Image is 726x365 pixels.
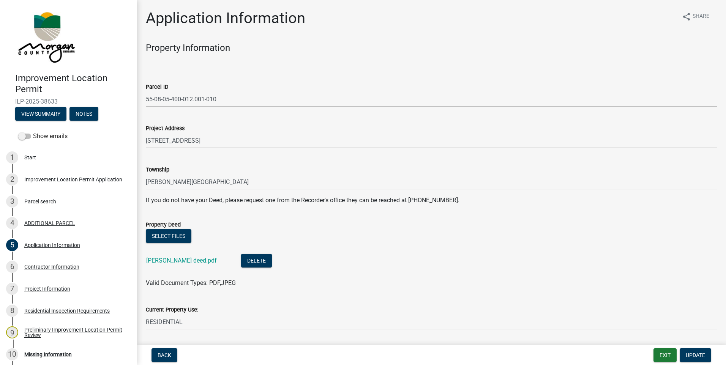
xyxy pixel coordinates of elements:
[146,257,217,264] a: [PERSON_NAME] deed.pdf
[146,196,717,205] p: If you do not have your Deed, please request one from the Recorder's office they can be reached a...
[146,9,305,27] h1: Application Information
[6,305,18,317] div: 8
[18,132,68,141] label: Show emails
[24,199,56,204] div: Parcel search
[146,222,181,228] label: Property Deed
[6,326,18,338] div: 9
[6,348,18,360] div: 10
[6,217,18,229] div: 4
[241,254,272,267] button: Delete
[680,348,711,362] button: Update
[24,308,110,313] div: Residential Inspection Requirements
[24,220,75,226] div: ADDITIONAL PARCEL
[682,12,691,21] i: share
[69,111,98,117] wm-modal-confirm: Notes
[6,173,18,186] div: 2
[69,107,98,121] button: Notes
[676,9,715,24] button: shareShare
[15,8,76,65] img: Morgan County, Indiana
[146,229,191,243] button: Select files
[24,327,125,338] div: Preliminary Improvement Location Permit Review
[6,261,18,273] div: 6
[146,126,185,131] label: Project Address
[146,307,198,313] label: Current Property Use:
[693,12,709,21] span: Share
[6,195,18,208] div: 3
[241,258,272,265] wm-modal-confirm: Delete Document
[146,279,236,286] span: Valid Document Types: PDF,JPEG
[6,151,18,164] div: 1
[24,177,122,182] div: Improvement Location Permit Application
[146,167,169,173] label: Township
[24,155,36,160] div: Start
[686,352,705,358] span: Update
[146,42,717,53] h4: Property Information
[24,264,79,269] div: Contractor Information
[15,111,66,117] wm-modal-confirm: Summary
[15,73,131,95] h4: Improvement Location Permit
[24,242,80,248] div: Application Information
[15,107,66,121] button: View Summary
[158,352,171,358] span: Back
[146,85,168,90] label: Parcel ID
[15,98,122,105] span: ILP-2025-38633
[6,283,18,295] div: 7
[6,239,18,251] div: 5
[24,352,72,357] div: Missing Information
[653,348,677,362] button: Exit
[152,348,177,362] button: Back
[24,286,70,291] div: Project Information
